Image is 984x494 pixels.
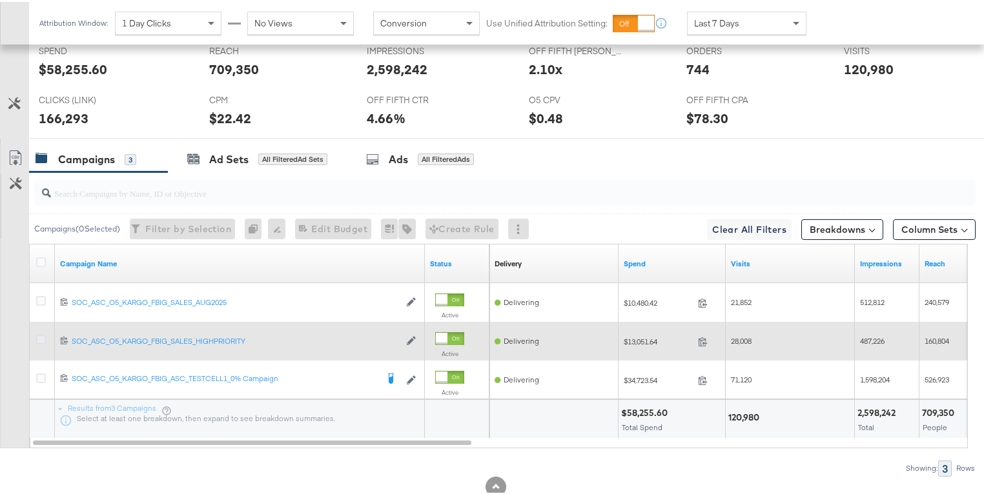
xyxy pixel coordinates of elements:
div: Campaigns [58,150,115,165]
span: SPEND [39,43,136,55]
span: $34,723.54 [624,373,693,383]
span: CLICKS (LINK) [39,92,136,104]
label: Active [435,348,464,356]
span: 160,804 [925,334,949,344]
button: Breakdowns [801,217,883,238]
div: 120,980 [728,410,763,422]
div: 2,598,242 [857,405,899,417]
div: Showing: [905,462,938,471]
span: ORDERS [686,43,783,55]
div: 120,980 [844,58,894,77]
a: SOC_ASC_O5_KARGO_FBIG_ASC_TESTCELL1_0% Campaign [72,371,377,384]
div: SOC_ASC_O5_KARGO_FBIG_ASC_TESTCELL1_0% Campaign [72,371,377,382]
a: SOC_ASC_O5_KARGO_FBIG_SALES_HIGHPRIORITY [72,334,400,345]
span: IMPRESSIONS [367,43,464,55]
span: CPM [209,92,306,104]
div: 3 [125,152,136,164]
a: The number of times your ad was served. On mobile apps an ad is counted as served the first time ... [860,257,914,267]
span: 1 Day Clicks [122,15,171,27]
span: 512,812 [860,295,885,305]
button: Clear All Filters [707,217,792,238]
div: All Filtered Ads [418,152,474,163]
a: The number of people your ad was served to. [925,257,979,267]
div: Ads [389,150,408,165]
span: Delivering [504,295,539,305]
span: Delivering [504,334,539,344]
span: 240,579 [925,295,949,305]
span: 487,226 [860,334,885,344]
div: 0 [245,217,268,237]
div: 4.66% [367,107,405,126]
div: Rows [956,462,976,471]
div: SOC_ASC_O5_KARGO_FBIG_SALES_AUG2025 [72,295,400,306]
input: Search Campaigns by Name, ID or Objective [51,173,891,199]
div: Delivery [495,257,522,267]
div: 166,293 [39,107,88,126]
span: REACH [209,43,306,55]
span: 71,120 [731,373,752,382]
div: $22.42 [209,107,251,126]
span: $10,480.42 [624,296,693,306]
div: $58,255.60 [39,58,107,77]
button: Column Sets [893,217,976,238]
span: OFF FIFTH [PERSON_NAME] [529,43,626,55]
div: 3 [938,459,952,475]
span: 1,598,204 [860,373,890,382]
div: $0.48 [529,107,563,126]
a: Shows the current state of your Ad Campaign. [430,257,484,267]
span: Conversion [380,15,427,27]
div: 2.10x [529,58,562,77]
a: Reflects the ability of your Ad Campaign to achieve delivery based on ad states, schedule and bud... [495,257,522,267]
span: Clear All Filters [712,220,786,236]
div: Campaigns ( 0 Selected) [34,221,120,233]
div: 2,598,242 [367,58,427,77]
label: Active [435,386,464,395]
div: Ad Sets [209,150,249,165]
span: VISITS [844,43,941,55]
a: Your campaign name. [60,257,420,267]
span: OFF FIFTH CTR [367,92,464,104]
span: 28,008 [731,334,752,344]
div: All Filtered Ad Sets [258,152,327,163]
label: Use Unified Attribution Setting: [486,15,608,28]
span: O5 CPV [529,92,626,104]
div: 744 [686,58,710,77]
span: People [923,420,947,430]
div: 709,350 [922,405,958,417]
a: The total amount spent to date. [624,257,721,267]
span: $13,051.64 [624,335,693,344]
span: OFF FIFTH CPA [686,92,783,104]
span: Total [858,420,874,430]
a: Omniture Visits [731,257,850,267]
label: Active [435,309,464,317]
span: 526,923 [925,373,949,382]
span: Total Spend [622,420,662,430]
div: 709,350 [209,58,259,77]
span: Last 7 Days [694,15,739,27]
span: 21,852 [731,295,752,305]
div: $78.30 [686,107,728,126]
a: SOC_ASC_O5_KARGO_FBIG_SALES_AUG2025 [72,295,400,306]
div: Attribution Window: [39,17,108,26]
span: No Views [254,15,292,27]
div: $58,255.60 [621,405,671,417]
span: Delivering [504,373,539,382]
